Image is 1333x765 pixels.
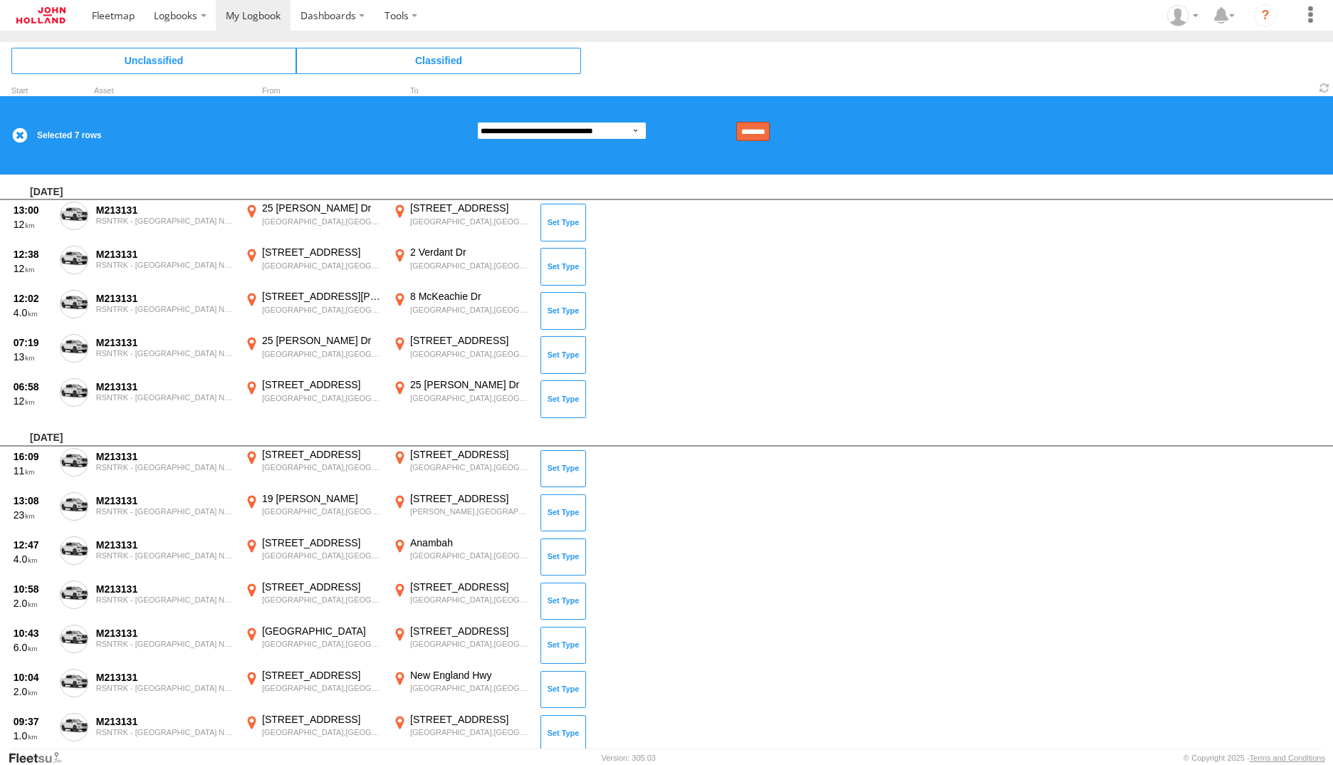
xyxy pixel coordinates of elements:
[262,393,382,403] div: [GEOGRAPHIC_DATA],[GEOGRAPHIC_DATA]
[96,684,234,692] div: RSNTRK - [GEOGRAPHIC_DATA] NSW - Track & Civil
[96,305,234,313] div: RSNTRK - [GEOGRAPHIC_DATA] NSW - Track & Civil
[540,671,586,708] button: Click to Set
[96,204,234,217] div: M213131
[390,88,533,95] div: To
[410,378,530,391] div: 25 [PERSON_NAME] Dr
[14,494,52,507] div: 13:08
[410,393,530,403] div: [GEOGRAPHIC_DATA],[GEOGRAPHIC_DATA]
[262,217,382,227] div: [GEOGRAPHIC_DATA],[GEOGRAPHIC_DATA]
[390,625,533,666] label: Click to View Event Location
[410,727,530,737] div: [GEOGRAPHIC_DATA],[GEOGRAPHIC_DATA]
[410,669,530,682] div: New England Hwy
[410,595,530,605] div: [GEOGRAPHIC_DATA],[GEOGRAPHIC_DATA]
[14,538,52,551] div: 12:47
[4,4,78,27] a: Return to Dashboard
[14,218,52,231] div: 12
[242,246,385,287] label: Click to View Event Location
[410,305,530,315] div: [GEOGRAPHIC_DATA],[GEOGRAPHIC_DATA]
[96,715,234,728] div: M213131
[262,506,382,516] div: [GEOGRAPHIC_DATA],[GEOGRAPHIC_DATA]
[96,248,234,261] div: M213131
[262,349,382,359] div: [GEOGRAPHIC_DATA],[GEOGRAPHIC_DATA]
[540,450,586,487] button: Click to Set
[242,625,385,666] label: Click to View Event Location
[96,728,234,737] div: RSNTRK - [GEOGRAPHIC_DATA] NSW - Track & Civil
[602,754,656,762] div: Version: 305.03
[14,464,52,477] div: 11
[14,306,52,319] div: 4.0
[390,536,533,578] label: Click to View Event Location
[540,494,586,531] button: Click to Set
[410,202,530,214] div: [STREET_ADDRESS]
[96,292,234,305] div: M213131
[8,751,73,765] a: Visit our Website
[410,581,530,593] div: [STREET_ADDRESS]
[96,551,234,560] div: RSNTRK - [GEOGRAPHIC_DATA] NSW - Track & Civil
[11,127,28,144] label: Clear Selection
[96,261,234,269] div: RSNTRK - [GEOGRAPHIC_DATA] NSW - Track & Civil
[540,583,586,620] button: Click to Set
[14,292,52,305] div: 12:02
[96,583,234,595] div: M213131
[410,462,530,472] div: [GEOGRAPHIC_DATA],[GEOGRAPHIC_DATA]
[262,261,382,271] div: [GEOGRAPHIC_DATA],[GEOGRAPHIC_DATA]
[14,641,52,654] div: 6.0
[1316,81,1333,95] span: Refresh
[96,349,234,358] div: RSNTRK - [GEOGRAPHIC_DATA] NSW - Track & Civil
[262,713,382,726] div: [STREET_ADDRESS]
[262,639,382,649] div: [GEOGRAPHIC_DATA],[GEOGRAPHIC_DATA]
[1162,5,1203,26] div: Robert Foot
[296,48,581,73] span: Click to view Classified Trips
[410,492,530,505] div: [STREET_ADDRESS]
[390,202,533,243] label: Click to View Event Location
[96,494,234,507] div: M213131
[14,671,52,684] div: 10:04
[262,536,382,549] div: [STREET_ADDRESS]
[14,597,52,610] div: 2.0
[410,349,530,359] div: [GEOGRAPHIC_DATA],[GEOGRAPHIC_DATA]
[410,261,530,271] div: [GEOGRAPHIC_DATA],[GEOGRAPHIC_DATA]
[262,669,382,682] div: [STREET_ADDRESS]
[96,450,234,463] div: M213131
[1250,754,1325,762] a: Terms and Conditions
[96,595,234,604] div: RSNTRK - [GEOGRAPHIC_DATA] NSW - Track & Civil
[96,393,234,402] div: RSNTRK - [GEOGRAPHIC_DATA] NSW - Track & Civil
[242,581,385,622] label: Click to View Event Location
[262,581,382,593] div: [STREET_ADDRESS]
[96,640,234,648] div: RSNTRK - [GEOGRAPHIC_DATA] NSW - Track & Civil
[262,334,382,347] div: 25 [PERSON_NAME] Dr
[540,248,586,285] button: Click to Set
[14,204,52,217] div: 13:00
[410,334,530,347] div: [STREET_ADDRESS]
[262,246,382,259] div: [STREET_ADDRESS]
[14,350,52,363] div: 13
[96,380,234,393] div: M213131
[390,669,533,710] label: Click to View Event Location
[390,492,533,534] label: Click to View Event Location
[262,305,382,315] div: [GEOGRAPHIC_DATA],[GEOGRAPHIC_DATA]
[410,625,530,637] div: [STREET_ADDRESS]
[390,378,533,420] label: Click to View Event Location
[14,336,52,349] div: 07:19
[96,538,234,551] div: M213131
[96,627,234,640] div: M213131
[262,202,382,214] div: 25 [PERSON_NAME] Dr
[242,536,385,578] label: Click to View Event Location
[262,625,382,637] div: [GEOGRAPHIC_DATA]
[410,506,530,516] div: [PERSON_NAME],[GEOGRAPHIC_DATA]
[262,727,382,737] div: [GEOGRAPHIC_DATA],[GEOGRAPHIC_DATA]
[96,507,234,516] div: RSNTRK - [GEOGRAPHIC_DATA] NSW - Track & Civil
[14,553,52,566] div: 4.0
[242,448,385,489] label: Click to View Event Location
[410,551,530,561] div: [GEOGRAPHIC_DATA],[GEOGRAPHIC_DATA]
[262,378,382,391] div: [STREET_ADDRESS]
[540,336,586,373] button: Click to Set
[14,583,52,595] div: 10:58
[410,290,530,303] div: 8 McKeachie Dr
[262,448,382,461] div: [STREET_ADDRESS]
[262,492,382,505] div: 19 [PERSON_NAME]
[11,88,54,95] div: Click to Sort
[262,595,382,605] div: [GEOGRAPHIC_DATA],[GEOGRAPHIC_DATA]
[96,336,234,349] div: M213131
[390,581,533,622] label: Click to View Event Location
